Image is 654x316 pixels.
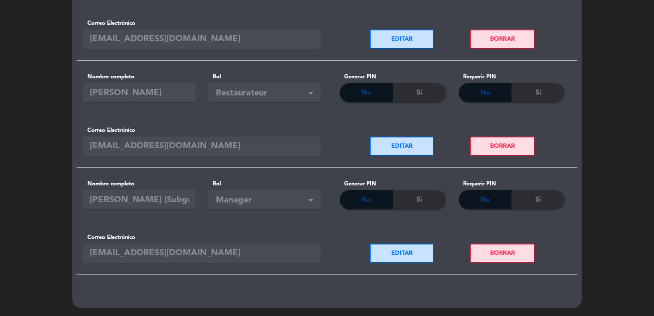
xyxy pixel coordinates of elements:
[361,87,371,98] span: No
[480,87,490,98] span: No
[83,233,321,242] label: Correo Electrónico
[370,137,434,156] button: EDITAR
[208,179,321,188] label: Rol
[83,126,321,135] label: Correo Electrónico
[361,194,371,206] span: No
[83,244,321,263] input: Correo Electrónico
[216,86,317,101] span: Restaurateur
[535,194,541,206] span: Si
[459,72,565,81] div: Requerir PIN
[83,72,196,81] label: Nombre completo
[416,87,422,98] span: Si
[83,19,321,28] label: Correo Electrónico
[535,87,541,98] span: Si
[83,30,321,49] input: Correo Electrónico
[216,194,317,208] span: Manager
[370,30,434,49] button: EDITAR
[470,137,535,156] button: BORRAR
[459,179,565,188] div: Requerir PIN
[83,137,321,156] input: Correo Electrónico
[416,194,422,206] span: Si
[83,179,196,188] label: Nombre completo
[470,244,535,263] button: BORRAR
[340,179,446,188] div: Generar PIN
[83,83,196,102] input: Nombre completo
[470,30,535,49] button: BORRAR
[340,72,446,81] div: Generar PIN
[370,244,434,263] button: EDITAR
[83,190,196,209] input: Nombre completo
[208,72,321,81] label: Rol
[480,194,490,206] span: No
